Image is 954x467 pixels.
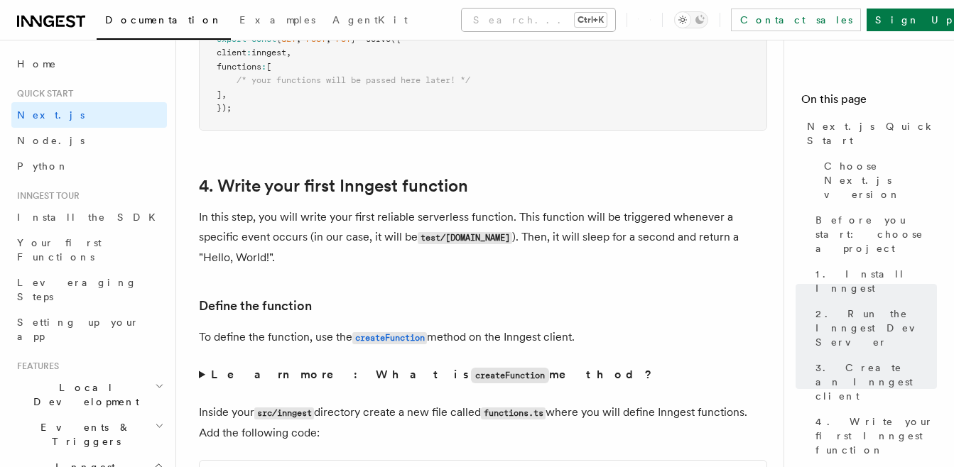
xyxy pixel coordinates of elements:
[815,307,937,349] span: 2. Run the Inngest Dev Server
[246,48,251,57] span: :
[11,375,167,414] button: Local Development
[810,409,937,463] a: 4. Write your first Inngest function
[11,414,167,454] button: Events & Triggers
[332,14,408,26] span: AgentKit
[11,230,167,270] a: Your first Functions
[818,153,937,207] a: Choose Next.js version
[17,211,164,223] span: Install the SDK
[211,368,655,381] strong: Learn more: What is method?
[199,296,312,316] a: Define the function
[17,57,57,71] span: Home
[199,176,468,196] a: 4. Write your first Inngest function
[366,34,391,44] span: serve
[352,332,427,344] code: createFunction
[801,91,937,114] h4: On this page
[324,4,416,38] a: AgentKit
[11,420,155,449] span: Events & Triggers
[17,109,85,121] span: Next.js
[810,301,937,355] a: 2. Run the Inngest Dev Server
[286,48,291,57] span: ,
[810,355,937,409] a: 3. Create an Inngest client
[815,267,937,295] span: 1. Install Inngest
[281,34,296,44] span: GET
[266,62,271,72] span: [
[217,48,246,57] span: client
[11,190,80,202] span: Inngest tour
[11,361,59,372] span: Features
[105,14,222,26] span: Documentation
[815,414,937,457] span: 4. Write your first Inngest function
[11,51,167,77] a: Home
[326,34,331,44] span: ,
[217,62,261,72] span: functions
[481,407,546,419] code: functions.ts
[471,368,549,383] code: createFunction
[815,213,937,256] span: Before you start: choose a project
[11,270,167,309] a: Leveraging Steps
[251,34,276,44] span: const
[222,89,227,99] span: ,
[199,402,767,443] p: Inside your directory create a new file called where you will define Inngest functions. Add the f...
[306,34,326,44] span: POST
[356,34,361,44] span: =
[810,261,937,301] a: 1. Install Inngest
[199,365,767,385] summary: Learn more: What iscreateFunctionmethod?
[11,128,167,153] a: Node.js
[217,89,222,99] span: ]
[11,204,167,230] a: Install the SDK
[296,34,301,44] span: ,
[824,159,937,202] span: Choose Next.js version
[17,237,102,263] span: Your first Functions
[11,102,167,128] a: Next.js
[11,153,167,179] a: Python
[336,34,351,44] span: PUT
[11,309,167,349] a: Setting up your app
[231,4,324,38] a: Examples
[801,114,937,153] a: Next.js Quick Start
[199,327,767,348] p: To define the function, use the method on the Inngest client.
[575,13,607,27] kbd: Ctrl+K
[17,277,137,302] span: Leveraging Steps
[807,119,937,148] span: Next.js Quick Start
[17,317,139,342] span: Setting up your app
[217,34,246,44] span: export
[199,207,767,268] p: In this step, you will write your first reliable serverless function. This function will be trigg...
[391,34,401,44] span: ({
[418,232,512,244] code: test/[DOMAIN_NAME]
[351,34,356,44] span: }
[674,11,708,28] button: Toggle dark mode
[261,62,266,72] span: :
[731,9,861,31] a: Contact sales
[352,330,427,344] a: createFunction
[276,34,281,44] span: {
[17,135,85,146] span: Node.js
[815,361,937,403] span: 3. Create an Inngest client
[97,4,231,40] a: Documentation
[239,14,315,26] span: Examples
[251,48,286,57] span: inngest
[810,207,937,261] a: Before you start: choose a project
[237,75,470,85] span: /* your functions will be passed here later! */
[217,103,232,113] span: });
[17,160,69,172] span: Python
[11,88,73,99] span: Quick start
[254,407,314,419] code: src/inngest
[11,380,155,409] span: Local Development
[462,9,615,31] button: Search...Ctrl+K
